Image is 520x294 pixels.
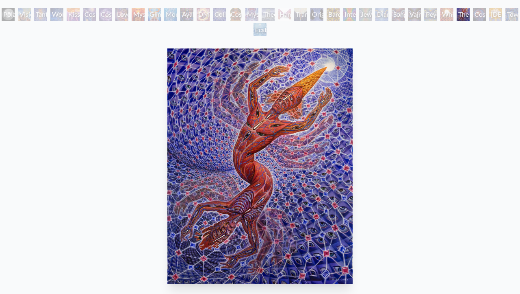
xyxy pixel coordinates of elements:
[262,8,275,21] div: Theologue
[253,23,266,36] div: Ecstasy
[167,48,352,284] img: The-Great-Turn-2021-Alex-Grey-watermarked.jpg
[83,8,96,21] div: Cosmic Creativity
[457,8,470,21] div: The Great Turn
[245,8,258,21] div: Mystic Eye
[99,8,112,21] div: Cosmic Artist
[327,8,340,21] div: Bardo Being
[473,8,486,21] div: Cosmic Consciousness
[197,8,210,21] div: DMT - The Spirit Molecule
[67,8,80,21] div: Kiss of the [MEDICAL_DATA]
[359,8,372,21] div: Jewel Being
[148,8,161,21] div: Glimpsing the Empyrean
[229,8,242,21] div: Cosmic [DEMOGRAPHIC_DATA]
[180,8,193,21] div: Ayahuasca Visitation
[115,8,128,21] div: Love is a Cosmic Force
[213,8,226,21] div: Collective Vision
[343,8,356,21] div: Interbeing
[34,8,47,21] div: Tantra
[440,8,453,21] div: White Light
[50,8,63,21] div: Wonder
[408,8,421,21] div: Vajra Being
[294,8,307,21] div: Transfiguration
[375,8,388,21] div: Diamond Being
[310,8,323,21] div: Original Face
[164,8,177,21] div: Monochord
[505,8,518,21] div: Toward the One
[278,8,291,21] div: Hands that See
[424,8,437,21] div: Peyote Being
[18,8,31,21] div: Visionary Origin of Language
[392,8,405,21] div: Song of Vajra Being
[2,8,15,21] div: Polar Unity Spiral
[132,8,145,21] div: Mysteriosa 2
[489,8,502,21] div: [DEMOGRAPHIC_DATA]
